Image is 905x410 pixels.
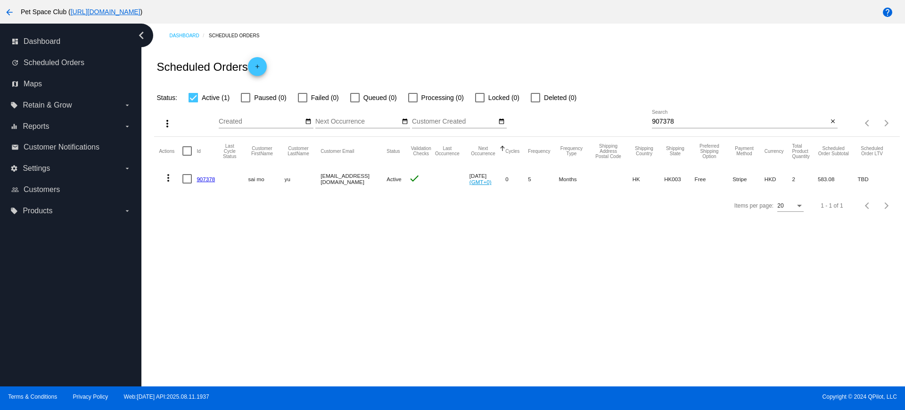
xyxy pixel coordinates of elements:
[821,202,843,209] div: 1 - 1 of 1
[24,80,42,88] span: Maps
[695,143,724,159] button: Change sorting for PreferredShippingOption
[732,146,756,156] button: Change sorting for PaymentMethod.Type
[11,38,19,45] i: dashboard
[209,28,268,43] a: Scheduled Orders
[285,146,313,156] button: Change sorting for CustomerLastName
[633,165,665,192] mat-cell: HK
[248,165,284,192] mat-cell: sai mo
[23,101,72,109] span: Retain & Grow
[10,123,18,130] i: equalizer
[156,94,177,101] span: Status:
[11,80,19,88] i: map
[469,146,497,156] button: Change sorting for NextOccurrenceUtc
[488,92,519,103] span: Locked (0)
[412,118,497,126] input: Customer Created
[163,172,174,184] mat-icon: more_vert
[664,146,686,156] button: Change sorting for ShippingState
[882,7,893,18] mat-icon: help
[24,37,60,46] span: Dashboard
[765,165,792,192] mat-cell: HKD
[818,146,849,156] button: Change sorting for Subtotal
[156,57,266,76] h2: Scheduled Orders
[858,114,877,133] button: Previous page
[857,165,895,192] mat-cell: TBD
[387,148,400,154] button: Change sorting for Status
[23,122,49,131] span: Reports
[11,59,19,67] i: update
[23,207,52,215] span: Products
[409,137,434,165] mat-header-cell: Validation Checks
[23,164,50,173] span: Settings
[124,393,209,400] a: Web:[DATE] API:2025.08.11.1937
[10,101,18,109] i: local_offer
[818,165,857,192] mat-cell: 583.08
[4,7,15,18] mat-icon: arrow_back
[857,146,886,156] button: Change sorting for LifetimeValue
[10,165,18,172] i: settings
[11,34,131,49] a: dashboard Dashboard
[765,148,784,154] button: Change sorting for CurrencyIso
[559,165,592,192] mat-cell: Months
[24,59,84,67] span: Scheduled Orders
[254,92,286,103] span: Paused (0)
[461,393,897,400] span: Copyright © 2024 QPilot, LLC
[202,92,230,103] span: Active (1)
[544,92,576,103] span: Deleted (0)
[197,148,200,154] button: Change sorting for Id
[469,179,492,185] a: (GMT+0)
[695,165,733,192] mat-cell: Free
[11,140,131,155] a: email Customer Notifications
[71,8,140,16] a: [URL][DOMAIN_NAME]
[73,393,108,400] a: Privacy Policy
[421,92,464,103] span: Processing (0)
[11,76,131,92] a: map Maps
[387,176,402,182] span: Active
[559,146,584,156] button: Change sorting for FrequencyType
[197,176,215,182] a: 907378
[469,165,505,192] mat-cell: [DATE]
[528,165,559,192] mat-cell: 5
[732,165,765,192] mat-cell: Stripe
[305,118,312,126] mat-icon: date_range
[498,118,505,126] mat-icon: date_range
[123,207,131,215] i: arrow_drop_down
[528,148,550,154] button: Change sorting for Frequency
[792,165,818,192] mat-cell: 2
[219,118,304,126] input: Created
[311,92,339,103] span: Failed (0)
[123,165,131,172] i: arrow_drop_down
[434,146,461,156] button: Change sorting for LastOccurrenceUtc
[248,146,276,156] button: Change sorting for CustomerFirstName
[402,118,408,126] mat-icon: date_range
[315,118,400,126] input: Next Occurrence
[409,173,420,184] mat-icon: check
[505,165,528,192] mat-cell: 0
[252,63,263,75] mat-icon: add
[593,143,624,159] button: Change sorting for ShippingPostcode
[24,143,99,151] span: Customer Notifications
[11,143,19,151] i: email
[877,196,896,215] button: Next page
[633,146,656,156] button: Change sorting for ShippingCountry
[220,143,239,159] button: Change sorting for LastProcessingCycleId
[321,148,354,154] button: Change sorting for CustomerEmail
[169,28,209,43] a: Dashboard
[321,165,387,192] mat-cell: [EMAIL_ADDRESS][DOMAIN_NAME]
[652,118,828,126] input: Search
[285,165,321,192] mat-cell: yu
[828,117,838,127] button: Clear
[11,186,19,193] i: people_outline
[505,148,519,154] button: Change sorting for Cycles
[777,202,783,209] span: 20
[877,114,896,133] button: Next page
[24,185,60,194] span: Customers
[21,8,142,16] span: Pet Space Club ( )
[11,55,131,70] a: update Scheduled Orders
[830,118,836,126] mat-icon: close
[123,101,131,109] i: arrow_drop_down
[664,165,694,192] mat-cell: HK003
[777,203,804,209] mat-select: Items per page:
[162,118,173,129] mat-icon: more_vert
[11,182,131,197] a: people_outline Customers
[10,207,18,215] i: local_offer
